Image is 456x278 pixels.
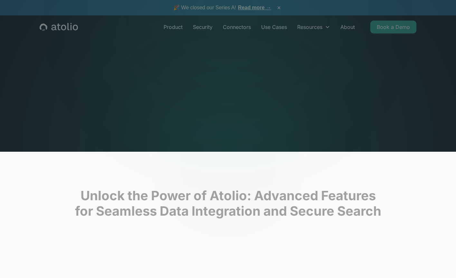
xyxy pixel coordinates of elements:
[23,188,433,219] h2: Unlock the Power of Atolio: Advanced Features for Seamless Data Integration and Secure Search
[292,21,335,33] div: Resources
[297,23,322,31] div: Resources
[40,23,78,31] a: home
[188,21,218,33] a: Security
[275,4,283,11] button: ×
[256,21,292,33] a: Use Cases
[335,21,360,33] a: About
[238,5,271,10] a: Read more →
[158,21,188,33] a: Product
[218,21,256,33] a: Connectors
[173,4,271,12] span: 🎉 We closed our Series A!
[370,21,416,33] a: Book a Demo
